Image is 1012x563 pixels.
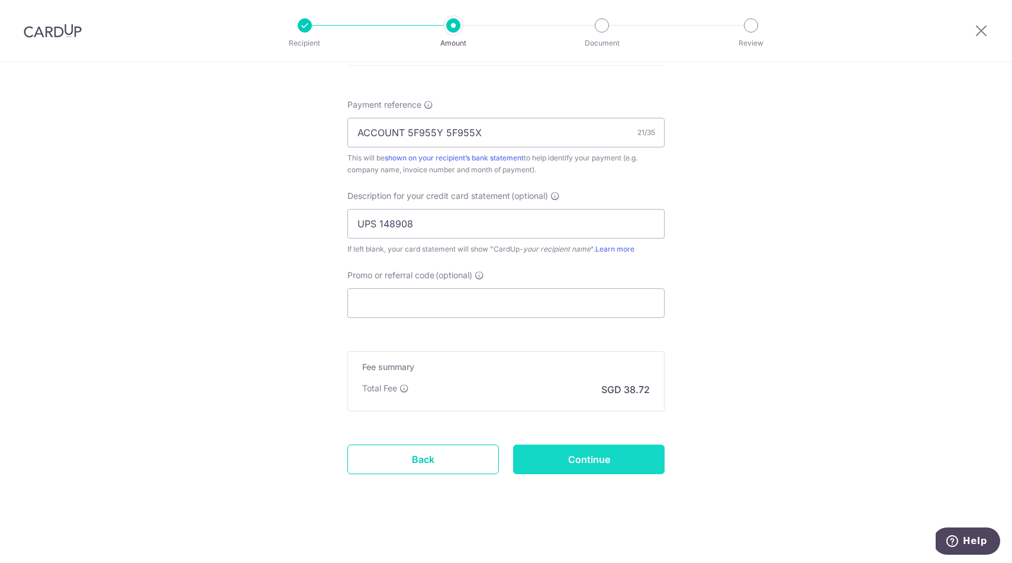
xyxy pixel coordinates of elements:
p: Review [707,37,795,49]
p: SGD 38.72 [601,382,650,397]
span: Description for your credit card statement [347,190,510,202]
div: 21/35 [637,127,655,139]
div: If left blank, your card statement will show "CardUp- ". [347,243,665,255]
iframe: Opens a widget where you can find more information [936,527,1000,557]
span: (optional) [436,269,472,281]
span: (optional) [511,190,548,202]
img: CardUp [24,24,82,38]
input: Continue [513,445,665,474]
a: shown on your recipient’s bank statement [385,153,524,162]
input: Example: Rent [347,209,665,239]
span: Promo or referral code [347,269,434,281]
p: Amount [410,37,497,49]
i: your recipient name [523,244,591,253]
p: Document [558,37,646,49]
a: Learn more [595,244,634,253]
a: Back [347,445,499,474]
div: This will be to help identify your payment (e.g. company name, invoice number and month of payment). [347,152,665,176]
p: Total Fee [362,382,397,394]
span: Payment reference [347,99,421,111]
p: Recipient [261,37,349,49]
h5: Fee summary [362,361,650,373]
